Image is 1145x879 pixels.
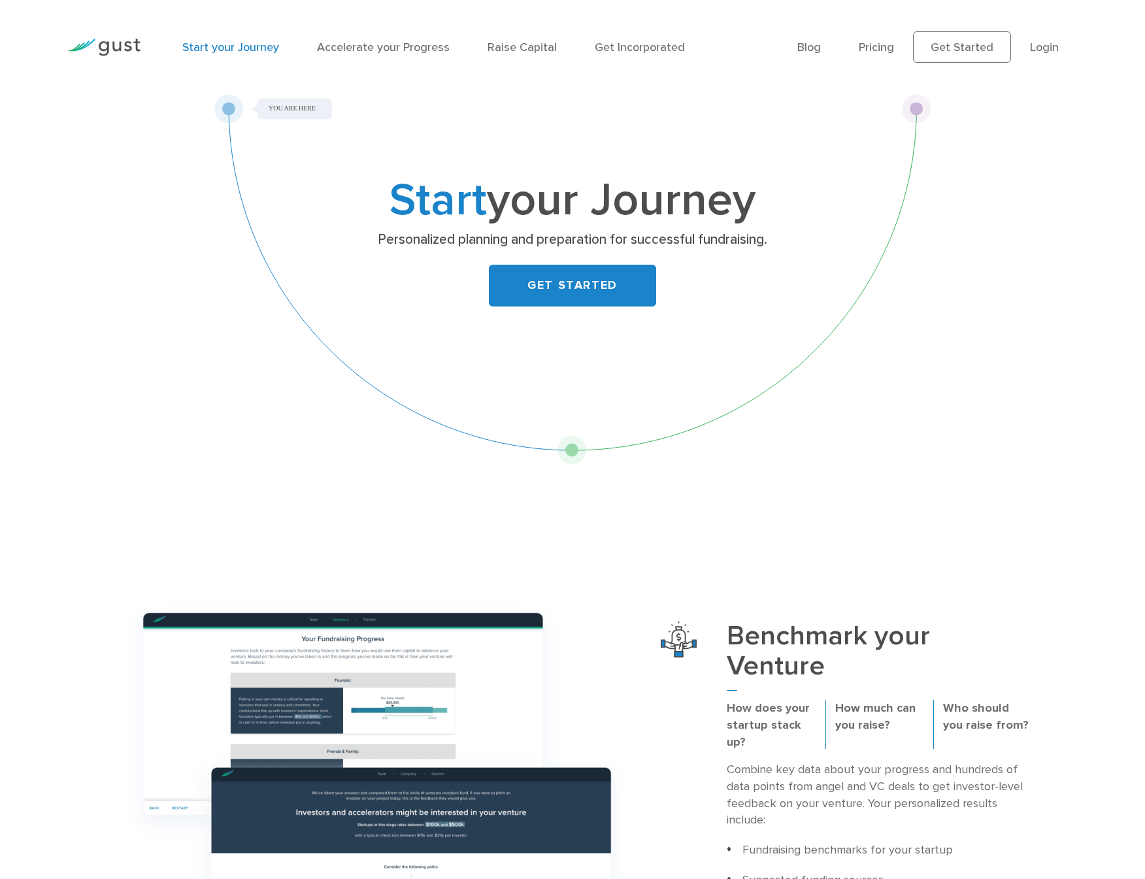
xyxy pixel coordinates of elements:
[320,231,826,249] p: Personalized planning and preparation for successful fundraising.
[913,31,1011,63] a: Get Started
[661,622,697,657] img: Benchmark Your Venture
[1030,41,1059,54] a: Login
[859,41,894,54] a: Pricing
[943,700,1032,734] p: Who should you raise from?
[67,39,141,56] img: Gust Logo
[390,173,487,227] span: Start
[317,41,450,54] a: Accelerate your Progress
[797,41,821,54] a: Blog
[727,622,1033,691] h3: Benchmark your Venture
[489,265,656,307] a: GET STARTED
[182,41,279,54] a: Start your Journey
[727,761,1033,829] p: Combine key data about your progress and hundreds of data points from angel and VC deals to get i...
[314,180,831,222] h1: your Journey
[488,41,557,54] a: Raise Capital
[835,700,924,734] p: How much can you raise?
[727,700,816,751] p: How does your startup stack up?
[727,842,1033,859] li: Fundraising benchmarks for your startup
[595,41,685,54] a: Get Incorporated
